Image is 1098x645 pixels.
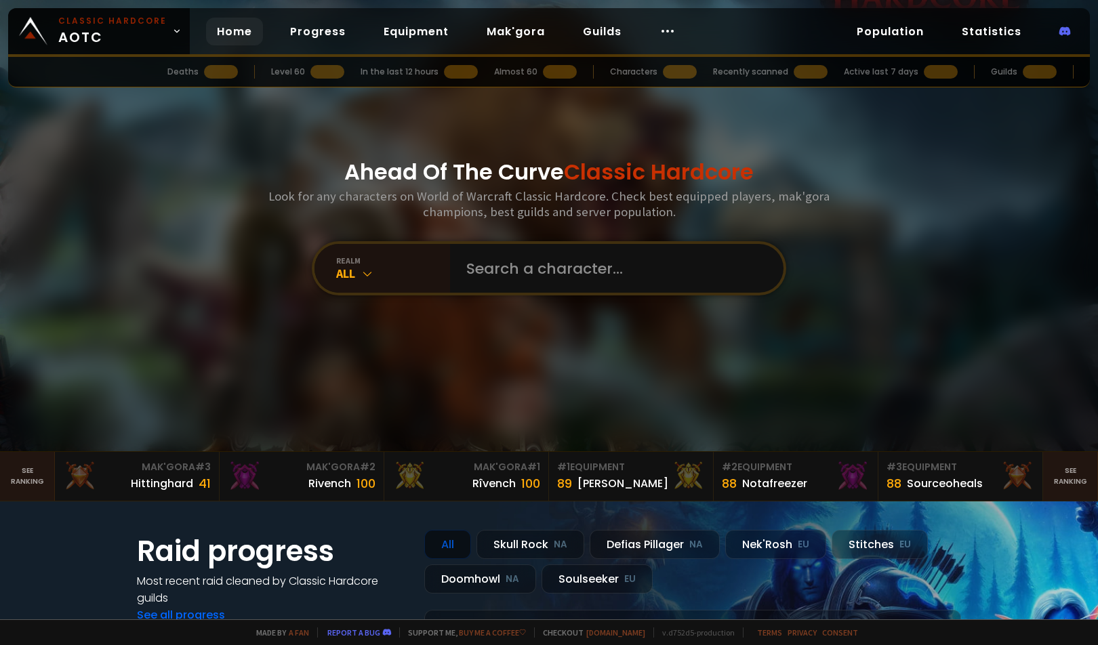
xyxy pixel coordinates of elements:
[360,460,375,474] span: # 2
[58,15,167,47] span: AOTC
[279,18,357,45] a: Progress
[722,460,737,474] span: # 2
[549,452,714,501] a: #1Equipment89[PERSON_NAME]
[653,627,735,638] span: v. d752d5 - production
[131,475,193,492] div: Hittinghard
[506,573,519,586] small: NA
[689,538,703,552] small: NA
[327,627,380,638] a: Report a bug
[199,474,211,493] div: 41
[714,452,878,501] a: #2Equipment88Notafreezer
[361,66,439,78] div: In the last 12 hours
[476,530,584,559] div: Skull Rock
[336,266,450,281] div: All
[722,460,870,474] div: Equipment
[822,627,858,638] a: Consent
[476,18,556,45] a: Mak'gora
[878,452,1043,501] a: #3Equipment88Sourceoheals
[991,66,1017,78] div: Guilds
[289,627,309,638] a: a fan
[424,530,471,559] div: All
[424,564,536,594] div: Doomhowl
[590,530,720,559] div: Defias Pillager
[521,474,540,493] div: 100
[887,474,901,493] div: 88
[271,66,305,78] div: Level 60
[887,460,1034,474] div: Equipment
[713,66,788,78] div: Recently scanned
[557,474,572,493] div: 89
[63,460,211,474] div: Mak'Gora
[846,18,935,45] a: Population
[336,255,450,266] div: realm
[1043,452,1098,501] a: Seeranking
[308,475,351,492] div: Rivench
[844,66,918,78] div: Active last 7 days
[951,18,1032,45] a: Statistics
[527,460,540,474] span: # 1
[757,627,782,638] a: Terms
[248,627,309,638] span: Made by
[263,188,835,220] h3: Look for any characters on World of Warcraft Classic Hardcore. Check best equipped players, mak'g...
[624,573,636,586] small: EU
[577,475,668,492] div: [PERSON_NAME]
[557,460,705,474] div: Equipment
[58,15,167,27] small: Classic Hardcore
[887,460,902,474] span: # 3
[610,66,657,78] div: Characters
[798,538,809,552] small: EU
[220,452,384,501] a: Mak'Gora#2Rivench100
[399,627,526,638] span: Support me,
[357,474,375,493] div: 100
[344,156,754,188] h1: Ahead Of The Curve
[373,18,460,45] a: Equipment
[55,452,220,501] a: Mak'Gora#3Hittinghard41
[228,460,375,474] div: Mak'Gora
[534,627,645,638] span: Checkout
[494,66,537,78] div: Almost 60
[459,627,526,638] a: Buy me a coffee
[572,18,632,45] a: Guilds
[206,18,263,45] a: Home
[392,460,540,474] div: Mak'Gora
[458,244,767,293] input: Search a character...
[137,607,225,623] a: See all progress
[557,460,570,474] span: # 1
[907,475,983,492] div: Sourceoheals
[554,538,567,552] small: NA
[725,530,826,559] div: Nek'Rosh
[137,573,408,606] h4: Most recent raid cleaned by Classic Hardcore guilds
[788,627,817,638] a: Privacy
[8,8,190,54] a: Classic HardcoreAOTC
[137,530,408,573] h1: Raid progress
[586,627,645,638] a: [DOMAIN_NAME]
[195,460,211,474] span: # 3
[899,538,911,552] small: EU
[832,530,928,559] div: Stitches
[722,474,737,493] div: 88
[564,157,754,187] span: Classic Hardcore
[167,66,199,78] div: Deaths
[384,452,549,501] a: Mak'Gora#1Rîvench100
[472,475,516,492] div: Rîvench
[742,475,807,492] div: Notafreezer
[542,564,653,594] div: Soulseeker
